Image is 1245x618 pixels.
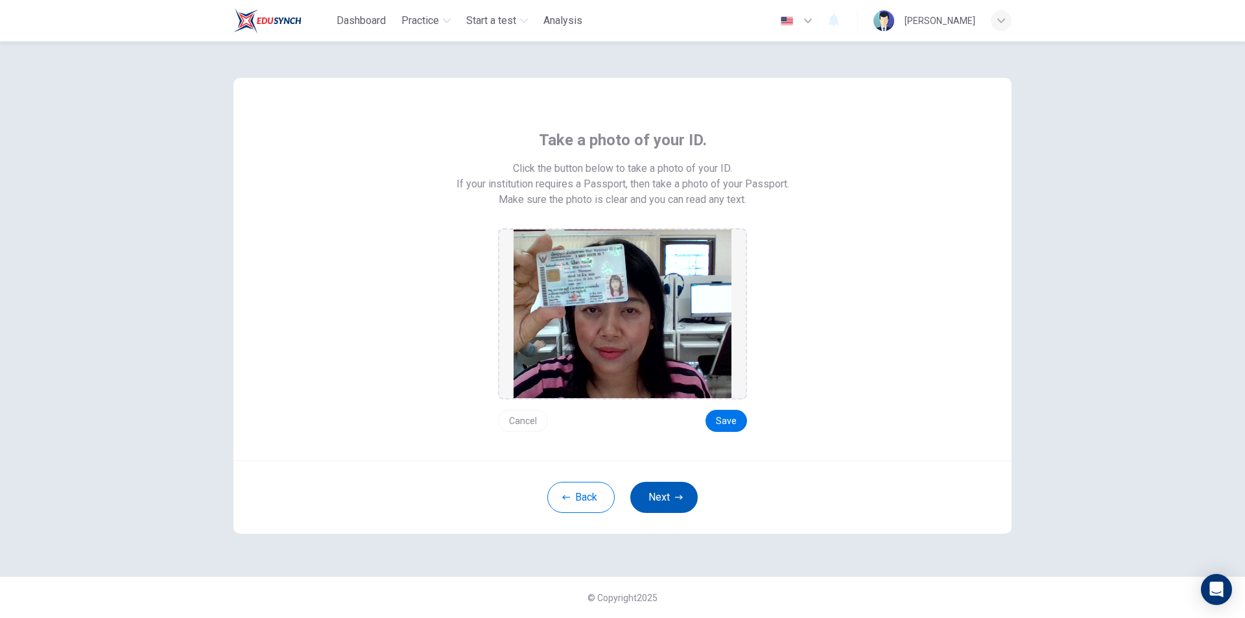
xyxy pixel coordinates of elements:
button: Analysis [538,9,587,32]
button: Practice [396,9,456,32]
span: Analysis [543,13,582,29]
img: preview screemshot [514,230,731,398]
button: Back [547,482,615,513]
img: Profile picture [873,10,894,31]
span: Practice [401,13,439,29]
span: © Copyright 2025 [587,593,658,603]
span: Click the button below to take a photo of your ID. If your institution requires a Passport, then ... [456,161,789,192]
span: Make sure the photo is clear and you can read any text. [499,192,746,208]
span: Start a test [466,13,516,29]
div: [PERSON_NAME] [905,13,975,29]
a: Train Test logo [233,8,331,34]
button: Dashboard [331,9,391,32]
button: Next [630,482,698,513]
span: Dashboard [337,13,386,29]
button: Save [705,410,747,432]
button: Cancel [498,410,548,432]
div: Open Intercom Messenger [1201,574,1232,605]
img: Train Test logo [233,8,302,34]
span: Take a photo of your ID. [539,130,707,150]
button: Start a test [461,9,533,32]
img: en [779,16,795,26]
